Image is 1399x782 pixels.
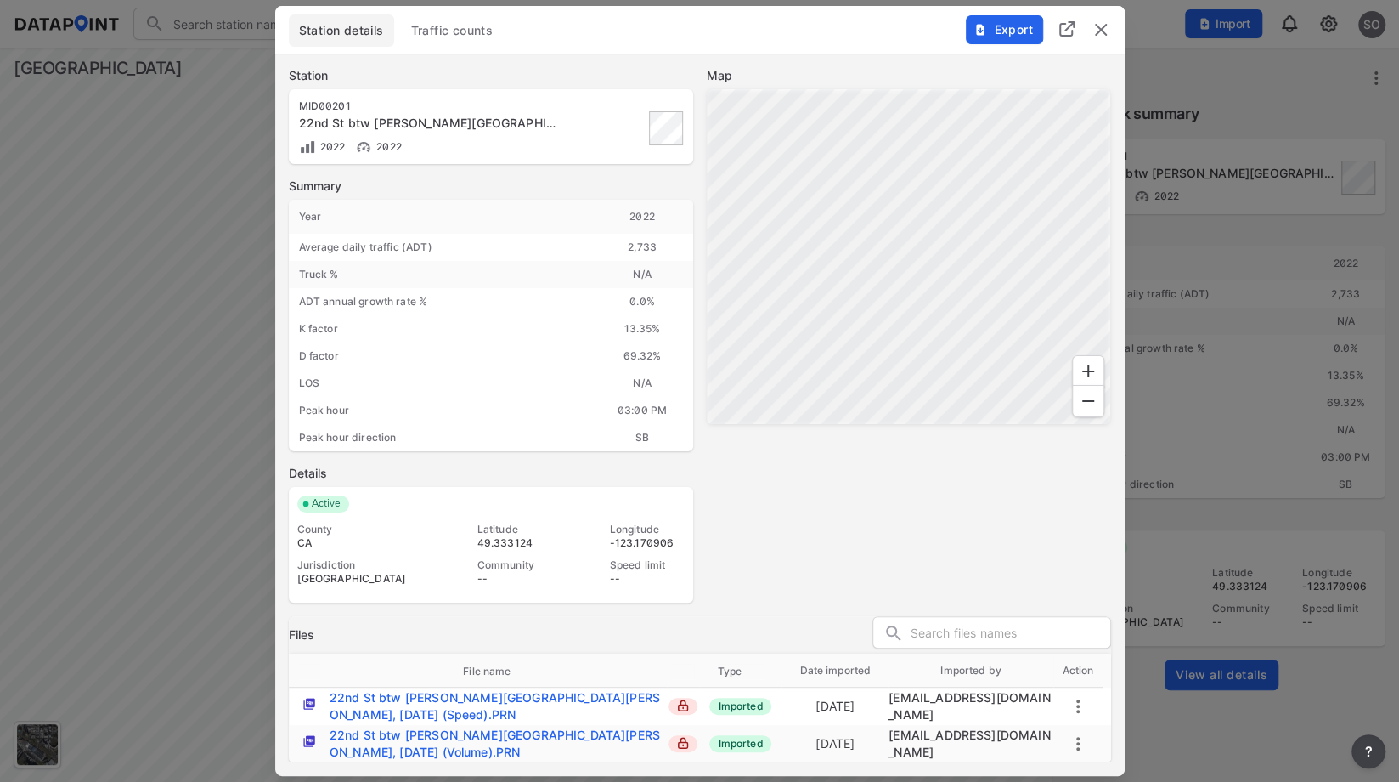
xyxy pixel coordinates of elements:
div: -- [610,572,685,586]
div: Longitude [610,523,685,536]
div: Average daily traffic (ADT) [289,234,592,261]
div: 22nd St btw Gordon Ave & Haywood Ave, Nov 2022 (Speed).PRN [330,689,667,723]
div: rlaw@westvancouver.ca [888,689,1053,723]
div: -123.170906 [610,536,685,550]
div: MID00201 [299,99,559,113]
div: County [297,523,420,536]
div: K factor [289,315,592,343]
div: Zoom In [1072,355,1104,388]
div: 03:00 PM [592,397,693,424]
div: SB [592,424,693,451]
div: CA [297,536,420,550]
span: Traffic counts [411,22,494,39]
div: Peak hour [289,397,592,424]
svg: Zoom In [1078,361,1098,382]
div: 2,733 [592,234,693,261]
img: lock_close.8fab59a9.svg [677,700,689,711]
button: delete [1091,20,1111,40]
input: Search files names [911,620,1110,646]
label: Station [289,67,693,84]
img: close.efbf2170.svg [1091,20,1111,40]
div: Zoom Out [1072,385,1104,417]
div: 22nd St btw Gordon Ave & Haywood Ave, Nov 2022 (Volume).PRN [330,727,667,761]
td: [DATE] [781,690,888,722]
div: LOS [289,370,592,397]
img: full_screen.b7bf9a36.svg [1057,19,1077,39]
button: more [1068,734,1088,754]
span: ? [1362,741,1375,762]
label: Summary [289,178,693,195]
label: Details [289,465,693,482]
div: Latitude [477,523,552,536]
div: Peak hour direction [289,424,592,451]
div: Jurisdiction [297,558,420,572]
div: D factor [289,343,592,370]
span: 2022 [372,140,402,153]
div: [GEOGRAPHIC_DATA] [297,572,420,586]
div: 0.0 % [592,288,693,315]
div: rlaw@westvancouver.ca [888,727,1053,761]
h3: Files [289,626,315,643]
span: Type [718,664,764,679]
label: Map [707,67,1111,84]
svg: Zoom Out [1078,391,1098,411]
button: more [1351,734,1385,768]
span: File name [463,664,533,679]
button: more [1068,696,1088,717]
div: Year [289,200,592,234]
td: [DATE] [781,728,888,760]
img: _prn.4e55deb7.svg [303,698,315,710]
div: 49.333124 [477,536,552,550]
span: Station details [299,22,384,39]
span: Active [305,496,350,513]
button: Export [966,15,1043,44]
div: ADT annual growth rate % [289,288,592,315]
div: 22nd St btw Gordon Ave & Haywood Ave [299,115,559,132]
div: 2022 [592,200,693,234]
th: Date imported [781,654,888,688]
img: Vehicle speed [355,139,372,156]
img: File%20-%20Download.70cf71cd.svg [973,23,987,37]
div: 13.35% [592,315,693,343]
div: Truck % [289,261,592,288]
div: Community [477,558,552,572]
span: Imported [709,735,771,752]
div: basic tabs example [289,14,1111,47]
th: Action [1053,654,1103,688]
div: N/A [592,370,693,397]
img: _prn.4e55deb7.svg [303,735,315,747]
img: lock_close.8fab59a9.svg [677,737,689,749]
div: Speed limit [610,558,685,572]
th: Imported by [888,654,1053,688]
div: N/A [592,261,693,288]
span: 2022 [316,140,346,153]
img: Volume count [299,139,316,156]
span: Export [975,21,1032,38]
span: Imported [709,698,771,715]
div: 69.32% [592,343,693,370]
div: -- [477,572,552,586]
